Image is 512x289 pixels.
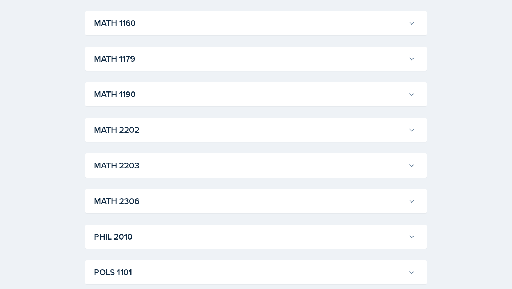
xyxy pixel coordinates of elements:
[92,51,417,67] button: MATH 1179
[94,230,405,243] h3: PHIL 2010
[92,15,417,31] button: MATH 1160
[92,86,417,102] button: MATH 1190
[92,229,417,245] button: PHIL 2010
[94,195,405,207] h3: MATH 2306
[94,88,405,101] h3: MATH 1190
[92,122,417,138] button: MATH 2202
[92,193,417,209] button: MATH 2306
[92,158,417,173] button: MATH 2203
[92,264,417,280] button: POLS 1101
[94,159,405,172] h3: MATH 2203
[94,124,405,136] h3: MATH 2202
[94,52,405,65] h3: MATH 1179
[94,266,405,279] h3: POLS 1101
[94,17,405,30] h3: MATH 1160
